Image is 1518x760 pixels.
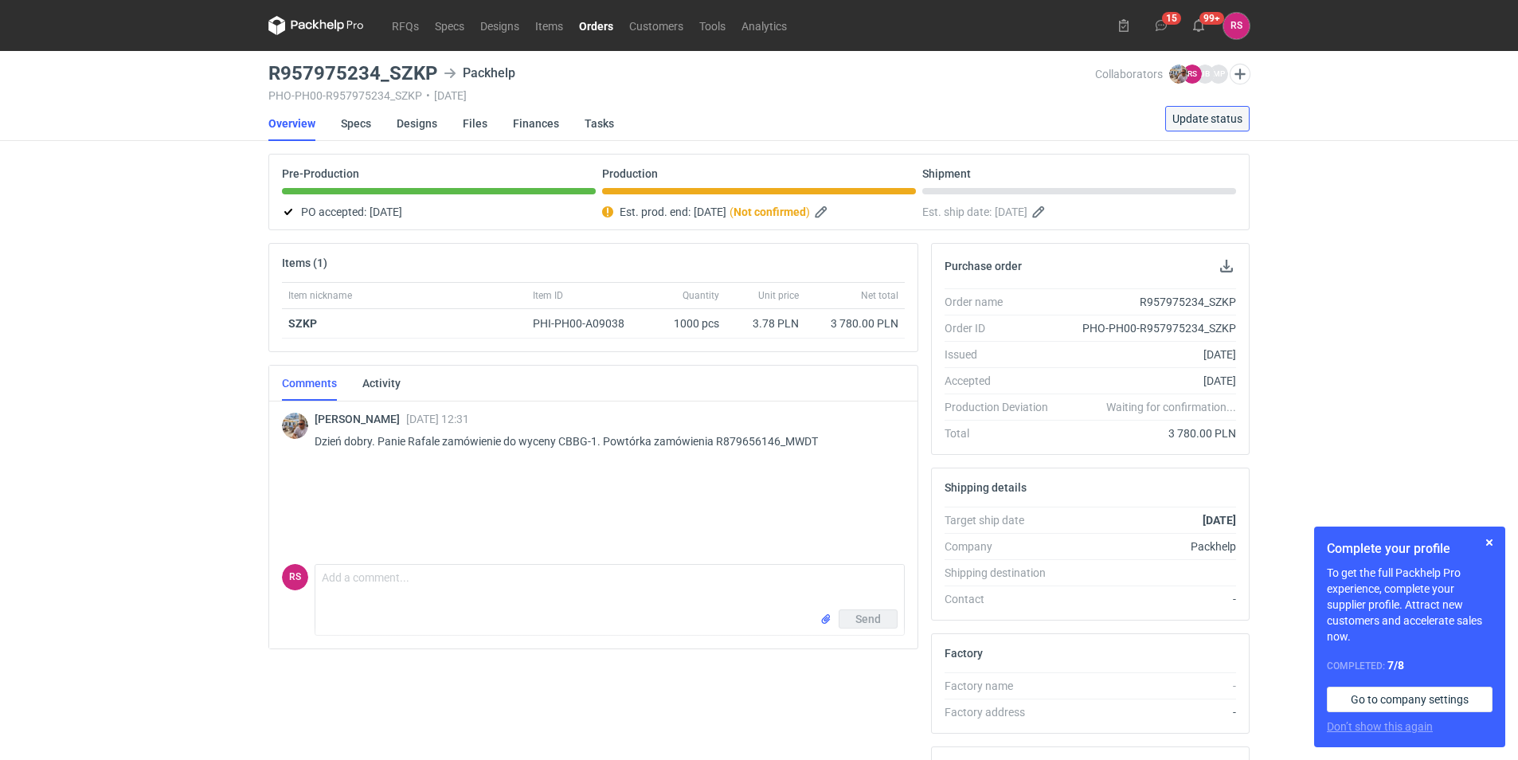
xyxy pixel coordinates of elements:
[1327,565,1493,644] p: To get the full Packhelp Pro experience, complete your supplier profile. Attract new customers an...
[1230,64,1250,84] button: Edit collaborators
[1031,202,1050,221] button: Edit estimated shipping date
[362,366,401,401] a: Activity
[1061,294,1236,310] div: R957975234_SZKP
[602,167,658,180] p: Production
[282,366,337,401] a: Comments
[734,16,795,35] a: Analytics
[1327,539,1493,558] h1: Complete your profile
[945,565,1061,581] div: Shipping destination
[945,373,1061,389] div: Accepted
[397,106,437,141] a: Designs
[945,425,1061,441] div: Total
[463,106,487,141] a: Files
[1183,65,1202,84] figcaption: RS
[995,202,1027,221] span: [DATE]
[472,16,527,35] a: Designs
[813,202,832,221] button: Edit estimated production end date
[1223,13,1250,39] div: Rafał Stani
[1209,65,1228,84] figcaption: MP
[1165,106,1250,131] button: Update status
[341,106,371,141] a: Specs
[571,16,621,35] a: Orders
[1223,13,1250,39] button: RS
[839,609,898,629] button: Send
[806,206,810,218] em: )
[1172,113,1242,124] span: Update status
[734,206,806,218] strong: Not confirmed
[527,16,571,35] a: Items
[1061,320,1236,336] div: PHO-PH00-R957975234_SZKP
[533,289,563,302] span: Item ID
[384,16,427,35] a: RFQs
[1061,678,1236,694] div: -
[1186,13,1211,38] button: 99+
[1217,257,1236,276] button: Download PO
[945,347,1061,362] div: Issued
[694,202,726,221] span: [DATE]
[315,413,406,425] span: [PERSON_NAME]
[513,106,559,141] a: Finances
[1061,347,1236,362] div: [DATE]
[812,315,898,331] div: 3 780.00 PLN
[288,317,317,330] strong: SZKP
[861,289,898,302] span: Net total
[855,613,881,625] span: Send
[945,591,1061,607] div: Contact
[585,106,614,141] a: Tasks
[945,512,1061,528] div: Target ship date
[945,704,1061,720] div: Factory address
[268,64,437,83] h3: R957975234_SZKP
[945,539,1061,554] div: Company
[1061,425,1236,441] div: 3 780.00 PLN
[945,647,983,660] h2: Factory
[922,167,971,180] p: Shipment
[1203,514,1236,527] strong: [DATE]
[1327,657,1493,674] div: Completed:
[288,289,352,302] span: Item nickname
[1195,65,1215,84] figcaption: JB
[922,202,1236,221] div: Est. ship date:
[1061,591,1236,607] div: -
[646,309,726,339] div: 1000 pcs
[1061,539,1236,554] div: Packhelp
[1061,373,1236,389] div: [DATE]
[1148,13,1174,38] button: 15
[945,399,1061,415] div: Production Deviation
[683,289,719,302] span: Quantity
[730,206,734,218] em: (
[621,16,691,35] a: Customers
[268,89,1095,102] div: PHO-PH00-R957975234_SZKP [DATE]
[268,106,315,141] a: Overview
[1327,719,1433,735] button: Don’t show this again
[1169,65,1188,84] img: Michał Palasek
[945,678,1061,694] div: Factory name
[945,260,1022,272] h2: Purchase order
[282,564,308,590] figcaption: RS
[315,432,892,451] p: Dzień dobry. Panie Rafale zamówienie do wyceny CBBG-1. Powtórka zamówienia R879656146_MWDT
[1387,659,1404,672] strong: 7 / 8
[945,294,1061,310] div: Order name
[945,320,1061,336] div: Order ID
[282,202,596,221] div: PO accepted:
[426,89,430,102] span: •
[268,16,364,35] svg: Packhelp Pro
[1061,704,1236,720] div: -
[945,481,1027,494] h2: Shipping details
[444,64,515,83] div: Packhelp
[1095,68,1163,80] span: Collaborators
[732,315,799,331] div: 3.78 PLN
[282,257,327,269] h2: Items (1)
[427,16,472,35] a: Specs
[1106,399,1236,415] em: Waiting for confirmation...
[758,289,799,302] span: Unit price
[602,202,916,221] div: Est. prod. end:
[406,413,469,425] span: [DATE] 12:31
[282,413,308,439] img: Michał Palasek
[1327,687,1493,712] a: Go to company settings
[282,167,359,180] p: Pre-Production
[691,16,734,35] a: Tools
[282,564,308,590] div: Rafał Stani
[533,315,640,331] div: PHI-PH00-A09038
